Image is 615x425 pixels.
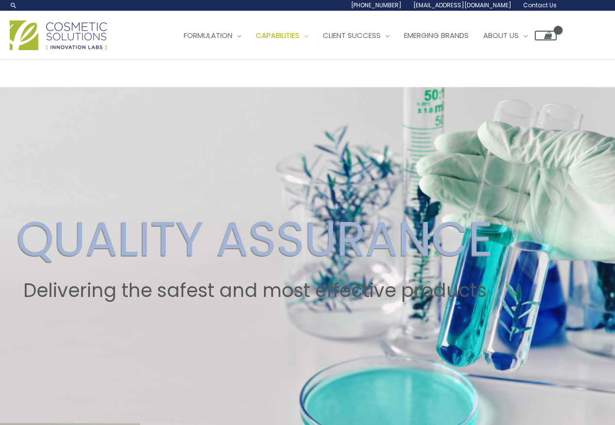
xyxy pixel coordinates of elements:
[476,21,535,50] a: About Us
[483,30,519,40] span: About Us
[523,1,557,9] span: Contact Us
[10,20,107,50] img: Cosmetic Solutions Logo
[176,21,248,50] a: Formulation
[323,30,381,40] span: Client Success
[413,1,511,9] span: [EMAIL_ADDRESS][DOMAIN_NAME]
[184,30,232,40] span: Formulation
[351,1,402,9] span: [PHONE_NUMBER]
[248,21,316,50] a: Capabilities
[17,210,493,268] h2: QUALITY ASSURANCE
[256,30,299,40] span: Capabilities
[397,21,476,50] a: Emerging Brands
[169,21,557,50] nav: Site Navigation
[17,279,493,302] h2: Delivering the safest and most effective products
[535,31,557,40] a: View Shopping Cart, empty
[316,21,397,50] a: Client Success
[10,1,18,9] a: Search icon link
[404,30,469,40] span: Emerging Brands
